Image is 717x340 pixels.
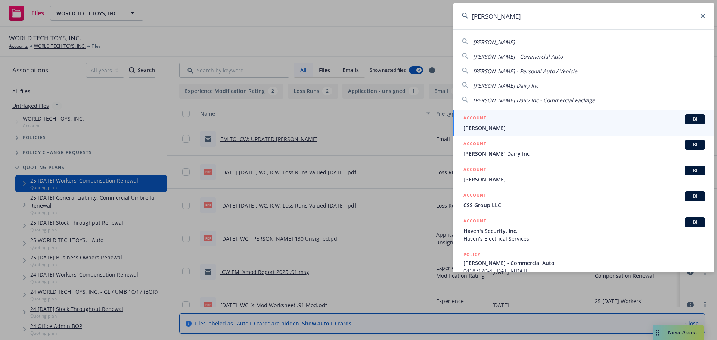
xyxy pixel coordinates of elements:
[463,114,486,123] h5: ACCOUNT
[463,267,705,275] span: 04187120-4, [DATE]-[DATE]
[687,167,702,174] span: BI
[687,193,702,200] span: BI
[473,38,515,46] span: [PERSON_NAME]
[463,251,481,258] h5: POLICY
[687,141,702,148] span: BI
[453,187,714,213] a: ACCOUNTBICSS Group LLC
[463,124,705,132] span: [PERSON_NAME]
[463,201,705,209] span: CSS Group LLC
[473,82,538,89] span: [PERSON_NAME] Dairy Inc
[463,191,486,200] h5: ACCOUNT
[463,235,705,243] span: Haven's Electrical Services
[473,53,563,60] span: [PERSON_NAME] - Commercial Auto
[463,217,486,226] h5: ACCOUNT
[453,162,714,187] a: ACCOUNTBI[PERSON_NAME]
[463,175,705,183] span: [PERSON_NAME]
[463,259,705,267] span: [PERSON_NAME] - Commercial Auto
[453,247,714,279] a: POLICY[PERSON_NAME] - Commercial Auto04187120-4, [DATE]-[DATE]
[453,110,714,136] a: ACCOUNTBI[PERSON_NAME]
[453,136,714,162] a: ACCOUNTBI[PERSON_NAME] Dairy Inc
[473,97,595,104] span: [PERSON_NAME] Dairy Inc - Commercial Package
[453,3,714,29] input: Search...
[463,166,486,175] h5: ACCOUNT
[453,213,714,247] a: ACCOUNTBIHaven's Security, Inc.Haven's Electrical Services
[463,150,705,157] span: [PERSON_NAME] Dairy Inc
[463,227,705,235] span: Haven's Security, Inc.
[463,140,486,149] h5: ACCOUNT
[687,116,702,122] span: BI
[687,219,702,225] span: BI
[473,68,577,75] span: [PERSON_NAME] - Personal Auto / Vehicle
